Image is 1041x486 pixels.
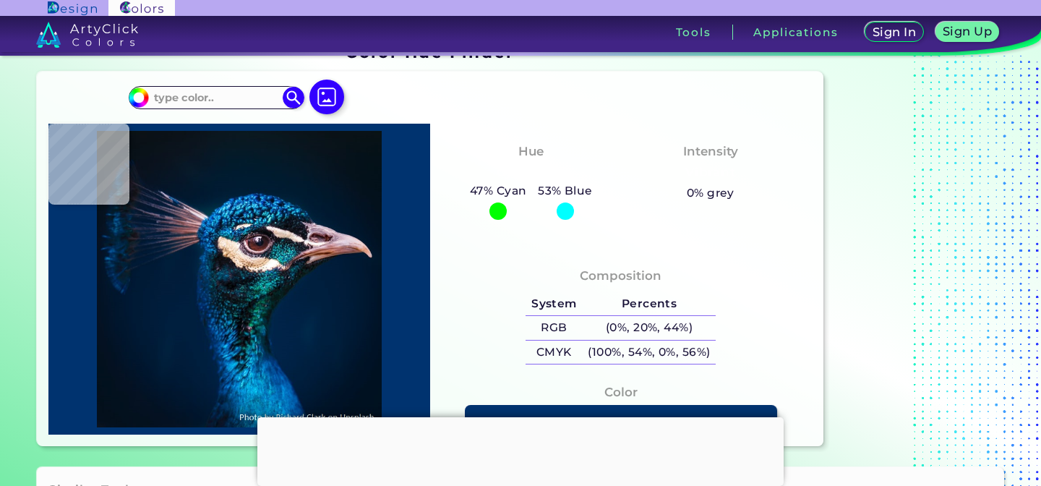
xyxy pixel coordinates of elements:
[56,131,423,427] img: img_pavlin.jpg
[687,184,734,202] h5: 0% grey
[283,87,304,108] img: icon search
[938,23,996,41] a: Sign Up
[257,417,784,482] iframe: Advertisement
[683,141,738,162] h4: Intensity
[526,292,582,316] h5: System
[526,341,582,364] h5: CMYK
[676,27,711,38] h3: Tools
[679,164,742,182] h3: Vibrant
[753,27,838,38] h3: Applications
[48,1,96,15] img: ArtyClick Design logo
[604,382,638,403] h4: Color
[464,182,532,200] h5: 47% Cyan
[583,316,716,340] h5: (0%, 20%, 44%)
[532,182,598,200] h5: 53% Blue
[583,341,716,364] h5: (100%, 54%, 0%, 56%)
[945,26,990,37] h5: Sign Up
[526,316,582,340] h5: RGB
[309,80,344,114] img: icon picture
[867,23,921,41] a: Sign In
[490,164,572,182] h3: Cyan-Blue
[580,265,661,286] h4: Composition
[36,22,138,48] img: logo_artyclick_colors_white.svg
[583,292,716,316] h5: Percents
[149,88,283,107] input: type color..
[829,38,1010,452] iframe: Advertisement
[875,27,914,38] h5: Sign In
[518,141,544,162] h4: Hue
